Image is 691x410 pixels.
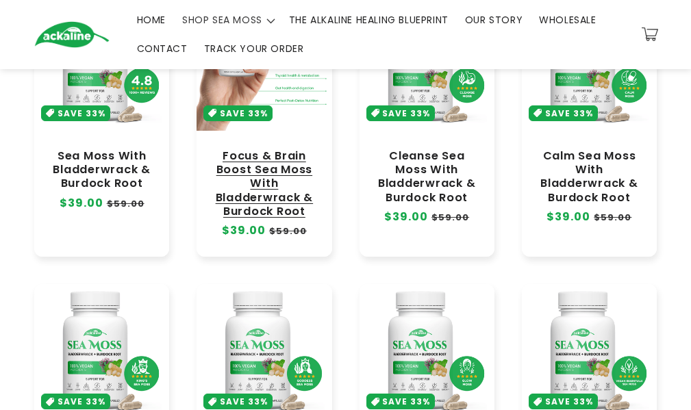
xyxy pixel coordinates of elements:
[531,5,604,34] a: WHOLESALE
[204,42,304,55] span: TRACK YOUR ORDER
[174,5,281,34] summary: SHOP SEA MOSS
[210,149,318,218] a: Focus & Brain Boost Sea Moss With Bladderwrack & Burdock Root
[539,14,596,26] span: WHOLESALE
[129,5,174,34] a: HOME
[137,42,188,55] span: CONTACT
[34,21,110,48] img: Ackaline
[196,34,312,63] a: TRACK YOUR ORDER
[373,149,481,205] a: Cleanse Sea Moss With Bladderwrack & Burdock Root
[129,34,196,63] a: CONTACT
[48,149,155,190] a: Sea Moss With Bladderwrack & Burdock Root
[536,149,643,205] a: Calm Sea Moss With Bladderwrack & Burdock Root
[465,14,523,26] span: OUR STORY
[289,14,449,26] span: THE ALKALINE HEALING BLUEPRINT
[182,14,262,26] span: SHOP SEA MOSS
[281,5,457,34] a: THE ALKALINE HEALING BLUEPRINT
[137,14,166,26] span: HOME
[457,5,531,34] a: OUR STORY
